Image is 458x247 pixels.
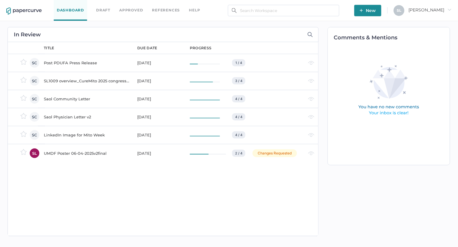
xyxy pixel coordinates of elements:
div: SL1009 overview_CureMito 2025 congress_for PRC [44,77,130,84]
img: eye-light-gray.b6d092a5.svg [308,79,314,83]
img: star-inactive.70f2008a.svg [20,131,27,137]
div: 4 / 4 [232,95,245,102]
div: progress [190,45,211,51]
div: due date [137,45,157,51]
div: 4 / 4 [232,131,245,139]
div: SC [30,112,39,122]
div: 1 / 4 [232,59,245,66]
img: star-inactive.70f2008a.svg [20,149,27,155]
div: [DATE] [137,77,183,84]
img: star-inactive.70f2008a.svg [20,95,27,101]
div: [DATE] [137,113,183,120]
a: References [152,7,180,14]
span: New [360,5,376,16]
h2: In Review [14,32,41,37]
div: SC [30,58,39,68]
div: Changes Requested [253,149,297,157]
span: [PERSON_NAME] [409,7,452,13]
span: S L [397,8,402,13]
div: [DATE] [137,150,183,157]
img: comments-empty-state.0193fcf7.svg [346,60,432,121]
img: eye-light-gray.b6d092a5.svg [308,61,314,65]
div: SC [30,130,39,140]
input: Search Workspace [228,5,339,16]
img: search-icon-expand.c6106642.svg [308,32,313,37]
div: UMDF Poster 06-04-2025v2final [44,150,130,157]
div: SC [30,94,39,104]
img: star-inactive.70f2008a.svg [20,77,27,83]
div: Saol Physician Letter v2 [44,113,130,120]
div: Saol Community Letter [44,95,130,102]
img: papercurve-logo-colour.7244d18c.svg [6,8,42,15]
div: LinkedIn Image for Mito Week [44,131,130,139]
img: eye-light-gray.b6d092a5.svg [308,97,314,101]
div: [DATE] [137,95,183,102]
div: title [44,45,54,51]
div: help [189,7,200,14]
div: 2 / 4 [232,150,245,157]
div: 4 / 4 [232,113,245,120]
div: Post PDUFA Press Release [44,59,130,66]
div: 3 / 4 [232,77,245,84]
i: arrow_right [447,8,452,12]
img: plus-white.e19ec114.svg [360,9,363,12]
div: [DATE] [137,131,183,139]
button: New [354,5,381,16]
h2: Comments & Mentions [334,35,450,40]
div: SC [30,76,39,86]
img: eye-light-gray.b6d092a5.svg [308,115,314,119]
a: Approved [119,7,143,14]
img: search.bf03fe8b.svg [232,8,237,13]
div: [DATE] [137,59,183,66]
img: star-inactive.70f2008a.svg [20,113,27,119]
a: Draft [96,7,110,14]
div: SL [30,148,39,158]
img: eye-light-gray.b6d092a5.svg [308,151,314,155]
img: star-inactive.70f2008a.svg [20,59,27,65]
img: eye-light-gray.b6d092a5.svg [308,133,314,137]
